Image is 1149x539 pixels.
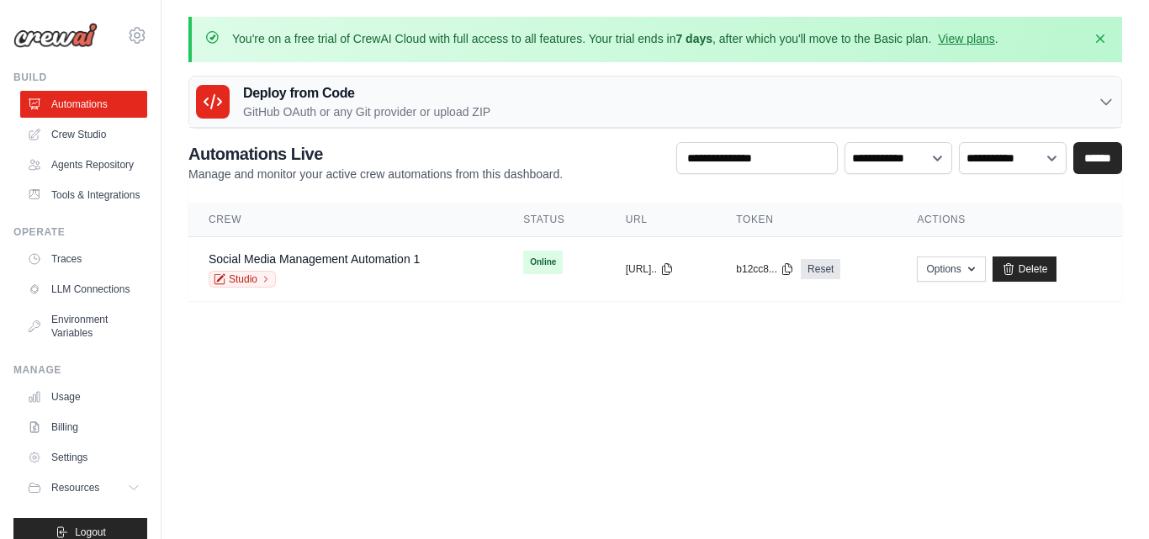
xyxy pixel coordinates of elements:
[51,481,99,494] span: Resources
[20,246,147,272] a: Traces
[801,259,840,279] a: Reset
[897,203,1122,237] th: Actions
[13,225,147,239] div: Operate
[716,203,897,237] th: Token
[243,103,490,120] p: GitHub OAuth or any Git provider or upload ZIP
[993,256,1057,282] a: Delete
[20,91,147,118] a: Automations
[606,203,717,237] th: URL
[1065,458,1149,539] iframe: Chat Widget
[75,526,106,539] span: Logout
[20,444,147,471] a: Settings
[13,23,98,48] img: Logo
[503,203,605,237] th: Status
[188,142,563,166] h2: Automations Live
[20,474,147,501] button: Resources
[736,262,794,276] button: b12cc8...
[20,383,147,410] a: Usage
[20,182,147,209] a: Tools & Integrations
[209,252,420,266] a: Social Media Management Automation 1
[209,271,276,288] a: Studio
[917,256,985,282] button: Options
[20,121,147,148] a: Crew Studio
[20,151,147,178] a: Agents Repository
[232,30,998,47] p: You're on a free trial of CrewAI Cloud with full access to all features. Your trial ends in , aft...
[188,203,503,237] th: Crew
[188,166,563,182] p: Manage and monitor your active crew automations from this dashboard.
[523,251,563,274] span: Online
[13,71,147,84] div: Build
[243,83,490,103] h3: Deploy from Code
[675,32,712,45] strong: 7 days
[20,276,147,303] a: LLM Connections
[20,414,147,441] a: Billing
[20,306,147,346] a: Environment Variables
[13,363,147,377] div: Manage
[938,32,994,45] a: View plans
